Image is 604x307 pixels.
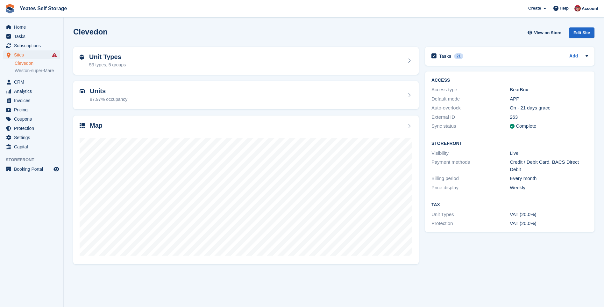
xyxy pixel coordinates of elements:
div: Price display [431,184,510,191]
a: Add [569,53,578,60]
div: Live [510,150,588,157]
a: menu [3,133,60,142]
span: Settings [14,133,52,142]
a: menu [3,50,60,59]
i: Smart entry sync failures have occurred [52,52,57,57]
h2: Tasks [439,53,451,59]
div: Every month [510,175,588,182]
h2: ACCESS [431,78,588,83]
span: Tasks [14,32,52,41]
div: Default mode [431,95,510,103]
h2: Units [90,87,127,95]
span: Account [582,5,598,12]
div: Auto-overlock [431,104,510,112]
span: CRM [14,78,52,86]
a: menu [3,41,60,50]
img: unit-type-icn-2b2737a686de81e16bb02015468b77c625bbabd49415b5ef34ead5e3b44a266d.svg [80,55,84,60]
span: View on Store [534,30,561,36]
div: Access type [431,86,510,94]
a: View on Store [527,27,564,38]
div: Billing period [431,175,510,182]
div: BearBox [510,86,588,94]
a: Unit Types 53 types, 5 groups [73,47,419,75]
div: Visibility [431,150,510,157]
a: Weston-super-Mare [15,68,60,74]
div: 263 [510,114,588,121]
span: Subscriptions [14,41,52,50]
div: On - 21 days grace [510,104,588,112]
span: Help [560,5,569,11]
h2: Map [90,122,103,129]
span: Capital [14,142,52,151]
span: Protection [14,124,52,133]
div: Complete [516,123,536,130]
span: Sites [14,50,52,59]
a: Yeates Self Storage [17,3,70,14]
div: Protection [431,220,510,227]
div: APP [510,95,588,103]
a: menu [3,96,60,105]
div: 53 types, 5 groups [89,62,126,68]
a: Edit Site [569,27,594,41]
div: VAT (20.0%) [510,220,588,227]
span: Create [528,5,541,11]
a: menu [3,142,60,151]
div: VAT (20.0%) [510,211,588,218]
h2: Unit Types [89,53,126,61]
a: Map [73,116,419,265]
div: 87.97% occupancy [90,96,127,103]
h2: Tax [431,202,588,207]
div: 21 [454,53,463,59]
img: Wendie Tanner [574,5,581,11]
a: menu [3,115,60,124]
h2: Clevedon [73,27,108,36]
div: Weekly [510,184,588,191]
a: menu [3,23,60,32]
div: Edit Site [569,27,594,38]
span: Coupons [14,115,52,124]
a: Clevedon [15,60,60,66]
a: Preview store [53,165,60,173]
span: Booking Portal [14,165,52,174]
div: Payment methods [431,159,510,173]
div: Sync status [431,123,510,130]
a: menu [3,78,60,86]
div: Unit Types [431,211,510,218]
img: map-icn-33ee37083ee616e46c38cad1a60f524a97daa1e2b2c8c0bc3eb3415660979fc1.svg [80,123,85,128]
a: menu [3,32,60,41]
a: Units 87.97% occupancy [73,81,419,109]
a: menu [3,165,60,174]
a: menu [3,87,60,96]
span: Analytics [14,87,52,96]
a: menu [3,124,60,133]
img: stora-icon-8386f47178a22dfd0bd8f6a31ec36ba5ce8667c1dd55bd0f319d3a0aa187defe.svg [5,4,15,13]
img: unit-icn-7be61d7bf1b0ce9d3e12c5938cc71ed9869f7b940bace4675aadf7bd6d80202e.svg [80,89,85,93]
a: menu [3,105,60,114]
span: Invoices [14,96,52,105]
h2: Storefront [431,141,588,146]
span: Storefront [6,157,63,163]
span: Home [14,23,52,32]
div: External ID [431,114,510,121]
span: Pricing [14,105,52,114]
div: Credit / Debit Card, BACS Direct Debit [510,159,588,173]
